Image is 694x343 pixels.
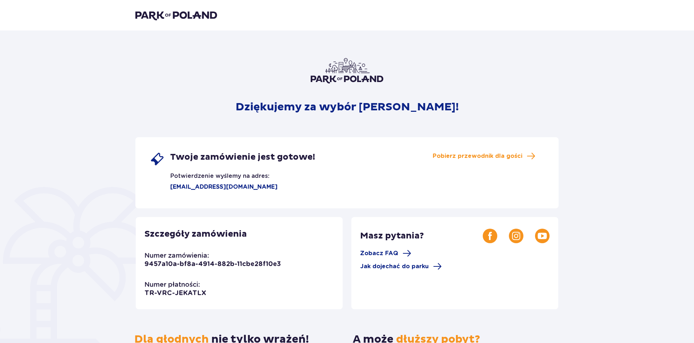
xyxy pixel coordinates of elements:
a: Zobacz FAQ [360,249,411,258]
span: Pobierz przewodnik dla gości [433,152,522,160]
p: TR-VRC-JEKATLX [144,289,206,298]
img: Instagram [509,229,523,243]
p: Szczegóły zamówienia [144,229,247,240]
p: Potwierdzenie wyślemy na adres: [150,166,269,180]
img: single ticket icon [150,152,164,166]
span: Zobacz FAQ [360,249,398,257]
span: Twoje zamówienie jest gotowe! [170,152,315,163]
p: Numer płatności: [144,280,200,289]
img: Park of Poland logo [311,58,383,83]
p: [EMAIL_ADDRESS][DOMAIN_NAME] [150,183,278,191]
img: Park of Poland logo [135,10,217,20]
span: Jak dojechać do parku [360,262,429,270]
img: Youtube [535,229,550,243]
img: Facebook [483,229,497,243]
a: Jak dojechać do parku [360,262,442,271]
p: Numer zamówienia: [144,251,209,260]
a: Pobierz przewodnik dla gości [433,152,535,160]
p: 9457a10a-bf8a-4914-882b-11cbe28f10e3 [144,260,281,269]
p: Masz pytania? [360,230,483,241]
p: Dziękujemy za wybór [PERSON_NAME]! [236,100,459,114]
